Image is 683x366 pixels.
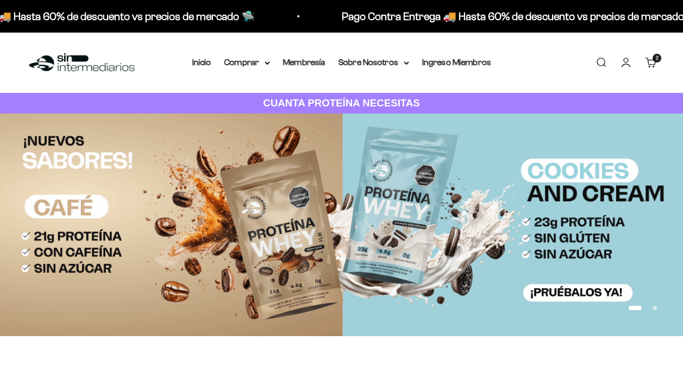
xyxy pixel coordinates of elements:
a: Membresía [283,58,325,67]
a: Ingreso Miembros [422,58,491,67]
span: 2 [656,55,659,61]
strong: CUANTA PROTEÍNA NECESITAS [263,97,420,109]
summary: Sobre Nosotros [339,55,409,70]
p: Pago Contra Entrega 🚚 Hasta 60% de descuento vs precios de mercado 🛸 [134,8,492,25]
a: Inicio [192,58,211,67]
summary: Comprar [224,55,270,70]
